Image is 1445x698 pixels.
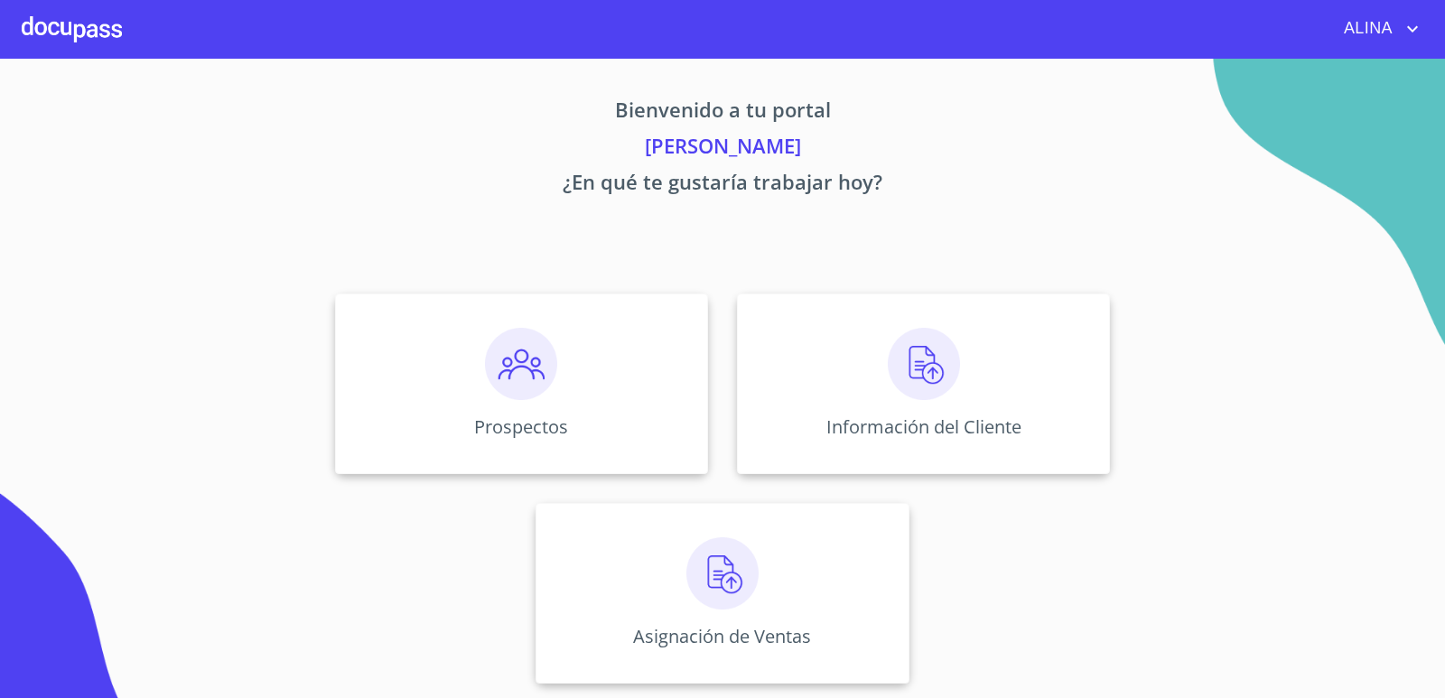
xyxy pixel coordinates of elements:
[686,537,759,610] img: carga.png
[826,414,1021,439] p: Información del Cliente
[166,167,1279,203] p: ¿En qué te gustaría trabajar hoy?
[1330,14,1423,43] button: account of current user
[633,624,811,648] p: Asignación de Ventas
[485,328,557,400] img: prospectos.png
[166,131,1279,167] p: [PERSON_NAME]
[474,414,568,439] p: Prospectos
[166,95,1279,131] p: Bienvenido a tu portal
[1330,14,1402,43] span: ALINA
[888,328,960,400] img: carga.png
